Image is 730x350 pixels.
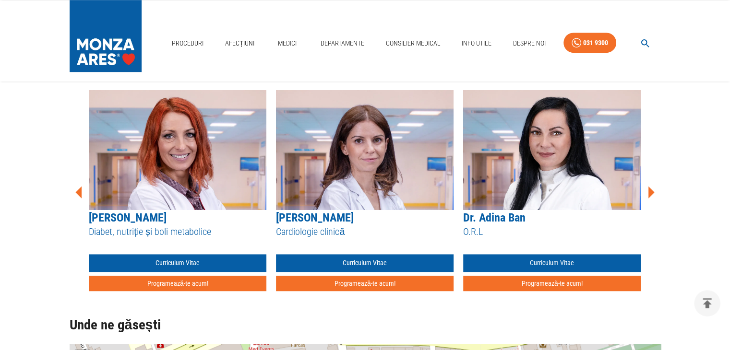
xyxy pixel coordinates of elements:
button: Programează-te acum! [89,276,266,292]
img: Dr. Larisa Anchidin [89,90,266,210]
div: 031 9300 [583,37,608,49]
a: Consilier Medical [382,34,444,53]
button: delete [694,290,720,316]
img: Dr. Adina Ban [463,90,641,210]
a: Despre Noi [509,34,550,53]
a: Curriculum Vitae [463,254,641,272]
button: Programează-te acum! [276,276,454,292]
a: Afecțiuni [221,34,259,53]
h5: Diabet, nutriție și boli metabolice [89,225,266,238]
a: Curriculum Vitae [89,254,266,272]
h5: O.R.L [463,225,641,238]
a: 031 9300 [563,33,616,53]
a: [PERSON_NAME] [276,211,354,224]
a: Medici [272,34,303,53]
a: Departamente [317,34,368,53]
a: [PERSON_NAME] [89,211,167,224]
a: Dr. Adina Ban [463,211,526,224]
button: Programează-te acum! [463,276,641,292]
h5: Cardiologie clinică [276,225,454,238]
h2: Unde ne găsești [70,317,661,333]
a: Curriculum Vitae [276,254,454,272]
a: Info Utile [458,34,495,53]
a: Proceduri [168,34,207,53]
